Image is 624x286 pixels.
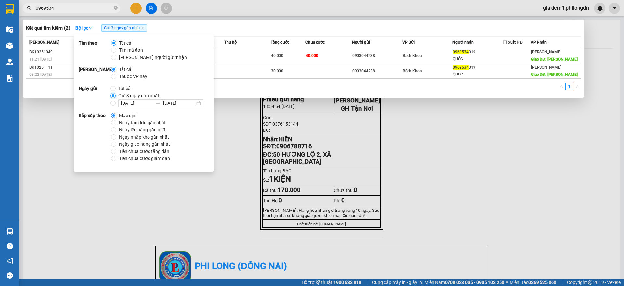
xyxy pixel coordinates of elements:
[79,39,111,61] strong: Tìm theo
[403,69,422,73] span: Bách Khoa
[116,112,140,119] span: Mặc định
[566,83,573,90] a: 1
[558,83,565,90] button: left
[116,133,172,141] span: Ngày nhập kho gần nhất
[6,4,14,14] img: logo-vxr
[531,40,547,45] span: VP Nhận
[224,40,237,45] span: Thu hộ
[306,53,318,58] span: 40.000
[79,66,111,80] strong: [PERSON_NAME]
[402,40,415,45] span: VP Gửi
[116,155,173,162] span: Tiền chưa cước giảm dần
[403,53,422,58] span: Bách Khoa
[62,6,78,13] span: Nhận:
[453,50,469,54] span: 0969534
[116,126,170,133] span: Ngày lên hàng gần nhất
[453,56,502,62] div: QUỐC
[575,84,579,88] span: right
[531,57,578,61] span: Giao DĐ: [PERSON_NAME]
[116,92,162,99] span: Gửi 3 ngày gần nhất
[453,71,502,78] div: QUỐC
[116,47,146,54] span: Tìm mã đơn
[560,84,564,88] span: left
[114,5,118,11] span: close-circle
[352,52,402,59] div: 0903044238
[531,65,561,70] span: [PERSON_NAME]
[6,228,13,235] img: warehouse-icon
[116,73,150,80] span: Thuộc VP này
[116,39,134,47] span: Tất cả
[6,28,58,37] div: 0376153144
[116,66,134,73] span: Tất cả
[503,40,523,45] span: TT xuất HĐ
[7,258,13,264] span: notification
[531,50,561,54] span: [PERSON_NAME]
[27,6,32,10] span: search
[453,65,469,70] span: 0969534
[7,272,13,279] span: message
[70,23,98,33] button: Bộ lọcdown
[155,101,161,106] span: swap-right
[573,83,581,90] button: right
[453,64,502,71] div: 019
[88,26,93,30] span: down
[101,24,147,32] span: Gửi 3 ngày gần nhất
[29,64,88,71] div: BK10251111
[79,85,110,107] strong: Ngày gửi
[75,25,93,31] strong: Bộ lọc
[116,148,172,155] span: Tiền chưa cước tăng dần
[62,34,71,41] span: TC:
[7,243,13,249] span: question-circle
[116,54,189,61] span: [PERSON_NAME] người gửi/nhận
[305,40,325,45] span: Chưa cước
[26,25,70,32] h3: Kết quả tìm kiếm ( 2 )
[116,119,168,126] span: Ngày tạo đơn gần nhất
[29,49,88,56] div: BK10251049
[271,69,283,73] span: 30.000
[352,40,370,45] span: Người gửi
[29,72,52,77] span: 08:22 [DATE]
[271,53,283,58] span: 40.000
[62,6,156,13] div: GH Tận Nơi
[29,57,52,61] span: 11:21 [DATE]
[114,6,118,10] span: close-circle
[6,6,58,20] div: [PERSON_NAME]
[62,13,156,21] div: HIỂN
[6,6,16,12] span: Gửi:
[121,100,153,107] input: Ngày bắt đầu
[62,21,156,30] div: 0906788716
[6,59,13,65] img: warehouse-icon
[116,85,133,92] span: Tất cả
[6,75,13,82] img: solution-icon
[6,20,58,28] div: .
[116,141,173,148] span: Ngày giao hàng gần nhất
[558,83,565,90] li: Previous Page
[79,112,111,162] strong: Sắp xếp theo
[352,68,402,75] div: 0903044238
[29,40,59,45] span: [PERSON_NAME]
[452,40,474,45] span: Người nhận
[62,30,156,64] span: 50 HƯƠNG LỘ 2, XÃ [GEOGRAPHIC_DATA]
[453,49,502,56] div: 019
[155,101,161,106] span: to
[36,5,112,12] input: Tìm tên, số ĐT hoặc mã đơn
[531,72,578,77] span: Giao DĐ: [PERSON_NAME]
[6,26,13,33] img: warehouse-icon
[573,83,581,90] li: Next Page
[6,42,13,49] img: warehouse-icon
[271,40,289,45] span: Tổng cước
[163,100,195,107] input: Ngày kết thúc
[141,26,144,30] span: close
